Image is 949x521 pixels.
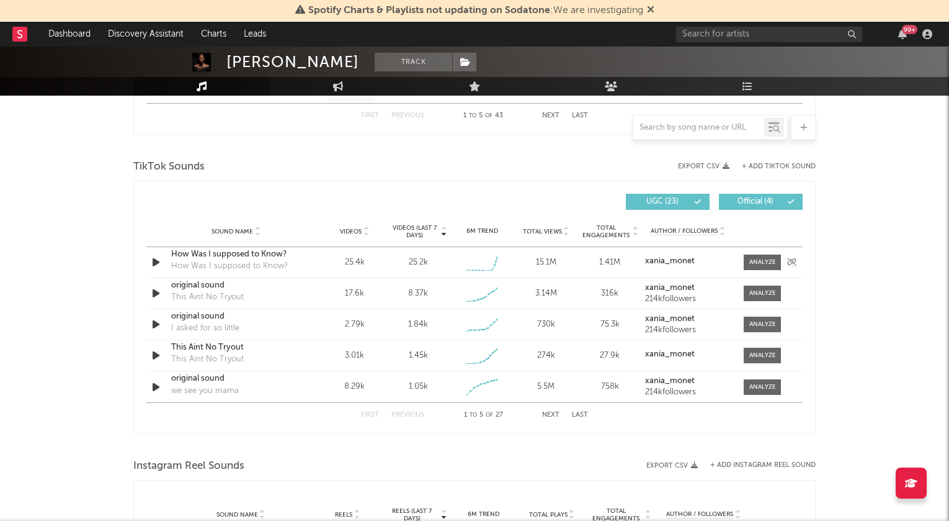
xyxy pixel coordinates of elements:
[408,319,428,331] div: 1.84k
[572,112,588,119] button: Last
[645,315,695,323] strong: xania_monet
[517,288,575,300] div: 3.14M
[517,256,575,269] div: 15.1M
[212,228,253,235] span: Sound Name
[485,113,492,119] span: of
[710,462,816,469] button: + Add Instagram Reel Sound
[449,408,517,423] div: 1 5 27
[523,228,562,235] span: Total Views
[326,256,383,269] div: 25.4k
[529,511,568,519] span: Total Plays
[361,412,379,419] button: First
[729,163,816,170] button: + Add TikTok Sound
[308,6,550,16] span: Spotify Charts & Playlists not updating on Sodatone
[375,53,452,71] button: Track
[572,412,588,419] button: Last
[308,6,643,16] span: : We are investigating
[719,194,803,210] button: Official(4)
[171,322,239,335] div: I asked for so little
[133,160,205,174] span: TikTok Sounds
[727,198,784,206] span: Official ( 4 )
[898,29,907,39] button: 99+
[409,381,428,393] div: 1.05k
[645,295,731,304] div: 214k followers
[171,385,239,397] div: we see you mama
[742,163,816,170] button: + Add TikTok Sound
[326,350,383,362] div: 3.01k
[361,112,379,119] button: First
[391,412,424,419] button: Previous
[645,326,731,335] div: 214k followers
[646,462,698,469] button: Export CSV
[133,459,244,474] span: Instagram Reel Sounds
[626,194,710,210] button: UGC(23)
[645,257,695,265] strong: xania_monet
[581,224,631,239] span: Total Engagements
[409,256,428,269] div: 25.2k
[340,228,362,235] span: Videos
[99,22,192,47] a: Discovery Assistant
[645,377,731,386] a: xania_monet
[449,109,517,124] div: 1 5 43
[326,288,383,300] div: 17.6k
[216,511,258,519] span: Sound Name
[171,310,301,323] a: original sound
[645,350,695,358] strong: xania_monet
[581,288,639,300] div: 316k
[226,53,359,71] div: [PERSON_NAME]
[634,198,691,206] span: UGC ( 23 )
[409,350,428,362] div: 1.45k
[633,123,764,133] input: Search by song name or URL
[542,412,559,419] button: Next
[581,319,639,331] div: 75.3k
[326,319,383,331] div: 2.79k
[171,373,301,385] a: original sound
[517,381,575,393] div: 5.5M
[326,381,383,393] div: 8.29k
[698,462,816,469] div: + Add Instagram Reel Sound
[666,510,733,519] span: Author / Followers
[678,163,729,170] button: Export CSV
[581,350,639,362] div: 27.9k
[902,25,917,34] div: 99 +
[581,256,639,269] div: 1.41M
[408,288,428,300] div: 8.37k
[647,6,654,16] span: Dismiss
[171,353,244,366] div: This Aint No Tryout
[486,412,493,418] span: of
[171,342,301,354] a: This Aint No Tryout
[171,291,244,304] div: This Aint No Tryout
[645,350,731,359] a: xania_monet
[470,412,477,418] span: to
[517,319,575,331] div: 730k
[645,315,731,324] a: xania_monet
[581,381,639,393] div: 758k
[645,284,731,292] a: xania_monet
[645,284,695,292] strong: xania_monet
[676,27,862,42] input: Search for artists
[171,279,301,292] a: original sound
[645,388,731,397] div: 214k followers
[335,511,352,519] span: Reels
[171,260,288,273] div: How Was I supposed to Know?
[453,510,515,519] div: 6M Trend
[651,227,718,235] span: Author / Followers
[40,22,99,47] a: Dashboard
[192,22,235,47] a: Charts
[645,377,695,385] strong: xania_monet
[517,350,575,362] div: 274k
[542,112,559,119] button: Next
[390,224,440,239] span: Videos (last 7 days)
[391,112,424,119] button: Previous
[469,113,476,119] span: to
[235,22,275,47] a: Leads
[171,248,301,261] a: How Was I supposed to Know?
[645,257,731,266] a: xania_monet
[453,227,511,236] div: 6M Trend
